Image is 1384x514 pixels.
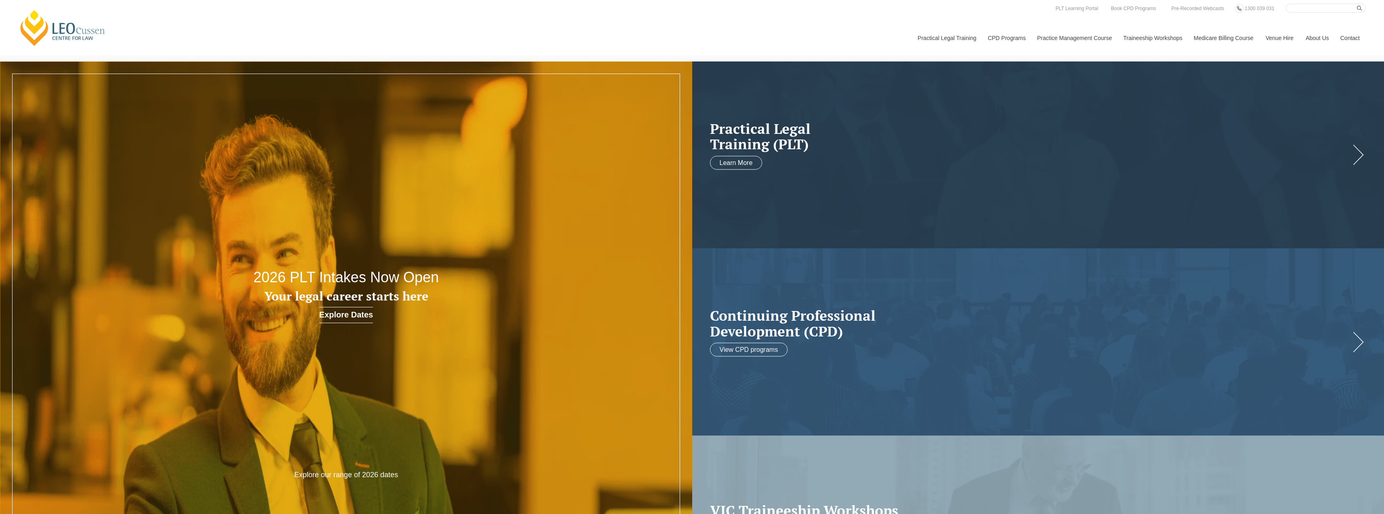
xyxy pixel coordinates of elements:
a: Practice Management Course [1031,21,1117,55]
a: 1300 039 031 [1243,4,1276,13]
h2: Practical Legal Training (PLT) [710,121,1350,152]
a: Contact [1334,21,1366,55]
a: About Us [1300,21,1334,55]
a: Explore Dates [319,307,373,323]
a: Traineeship Workshops [1117,21,1188,55]
a: Pre-Recorded Webcasts [1169,4,1226,13]
a: Medicare Billing Course [1188,21,1260,55]
h2: Continuing Professional Development (CPD) [710,308,1350,339]
a: Practical LegalTraining (PLT) [710,121,1350,152]
a: Book CPD Programs [1109,4,1158,13]
a: PLT Learning Portal [1053,4,1100,13]
a: CPD Programs [982,21,1031,55]
a: [PERSON_NAME] Centre for Law [18,9,107,47]
p: Explore our range of 2026 dates [208,470,485,480]
a: Venue Hire [1260,21,1300,55]
a: Practical Legal Training [912,21,982,55]
a: Learn More [710,156,763,169]
h3: Your legal career starts here [139,290,554,303]
a: Continuing ProfessionalDevelopment (CPD) [710,308,1350,339]
iframe: LiveChat chat widget [1330,460,1364,494]
h2: 2026 PLT Intakes Now Open [139,269,554,286]
span: 1300 039 031 [1245,6,1274,11]
a: View CPD programs [710,343,788,357]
